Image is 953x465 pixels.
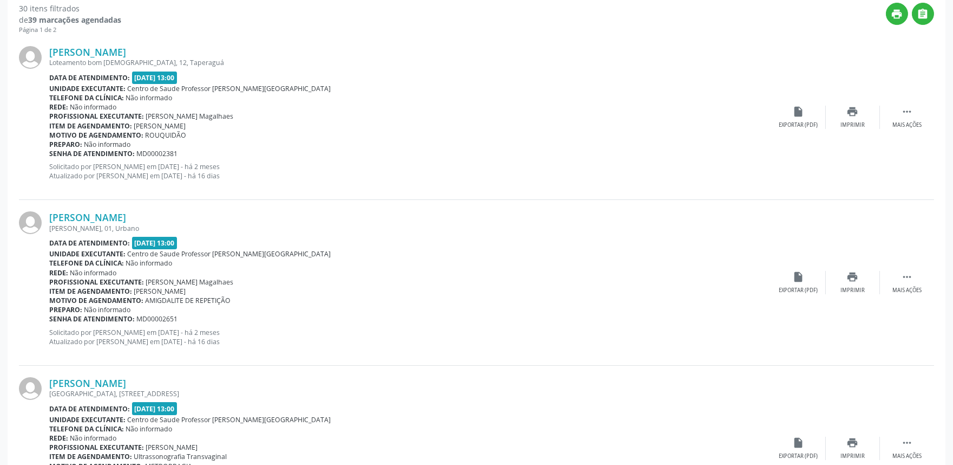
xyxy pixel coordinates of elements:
[19,211,42,234] img: img
[19,377,42,400] img: img
[49,112,144,121] b: Profissional executante:
[19,25,121,35] div: Página 1 de 2
[134,121,186,131] span: [PERSON_NAME]
[891,8,903,20] i: print
[84,305,131,314] span: Não informado
[49,305,82,314] b: Preparo:
[84,140,131,149] span: Não informado
[779,287,818,294] div: Exportar (PDF)
[49,452,132,461] b: Item de agendamento:
[49,434,68,443] b: Rede:
[49,377,126,389] a: [PERSON_NAME]
[49,121,132,131] b: Item de agendamento:
[128,249,331,259] span: Centro de Saude Professor [PERSON_NAME][GEOGRAPHIC_DATA]
[892,287,922,294] div: Mais ações
[840,121,865,129] div: Imprimir
[146,277,234,287] span: [PERSON_NAME] Magalhaes
[137,149,178,158] span: MD00002381
[19,14,121,25] div: de
[917,8,929,20] i: 
[49,93,124,102] b: Telefone da clínica:
[779,121,818,129] div: Exportar (PDF)
[134,452,227,461] span: Ultrassonografia Transvaginal
[132,237,178,249] span: [DATE] 13:00
[901,106,913,118] i: 
[126,259,173,268] span: Não informado
[779,453,818,460] div: Exportar (PDF)
[126,93,173,102] span: Não informado
[793,271,805,283] i: insert_drive_file
[49,58,772,67] div: Loteamento bom [DEMOGRAPHIC_DATA], 12, Taperaguá
[132,402,178,415] span: [DATE] 13:00
[49,73,130,82] b: Data de atendimento:
[840,453,865,460] div: Imprimir
[146,112,234,121] span: [PERSON_NAME] Magalhaes
[70,268,117,277] span: Não informado
[49,277,144,287] b: Profissional executante:
[49,102,68,112] b: Rede:
[28,15,121,25] strong: 39 marcações agendadas
[892,453,922,460] div: Mais ações
[886,3,908,25] button: print
[132,72,178,84] span: [DATE] 13:00
[126,424,173,434] span: Não informado
[19,46,42,69] img: img
[70,102,117,112] span: Não informado
[847,437,859,449] i: print
[49,296,143,305] b: Motivo de agendamento:
[901,271,913,283] i: 
[49,140,82,149] b: Preparo:
[49,224,772,233] div: [PERSON_NAME], 01, Urbano
[49,259,124,268] b: Telefone da clínica:
[49,415,126,424] b: Unidade executante:
[49,238,130,248] b: Data de atendimento:
[847,106,859,118] i: print
[49,389,772,398] div: [GEOGRAPHIC_DATA], [STREET_ADDRESS]
[901,437,913,449] i: 
[70,434,117,443] span: Não informado
[128,84,331,93] span: Centro de Saude Professor [PERSON_NAME][GEOGRAPHIC_DATA]
[49,404,130,414] b: Data de atendimento:
[49,287,132,296] b: Item de agendamento:
[49,84,126,93] b: Unidade executante:
[49,328,772,346] p: Solicitado por [PERSON_NAME] em [DATE] - há 2 meses Atualizado por [PERSON_NAME] em [DATE] - há 1...
[134,287,186,296] span: [PERSON_NAME]
[847,271,859,283] i: print
[49,46,126,58] a: [PERSON_NAME]
[128,415,331,424] span: Centro de Saude Professor [PERSON_NAME][GEOGRAPHIC_DATA]
[840,287,865,294] div: Imprimir
[49,249,126,259] b: Unidade executante:
[49,162,772,180] p: Solicitado por [PERSON_NAME] em [DATE] - há 2 meses Atualizado por [PERSON_NAME] em [DATE] - há 1...
[49,314,135,324] b: Senha de atendimento:
[49,443,144,452] b: Profissional executante:
[19,3,121,14] div: 30 itens filtrados
[146,443,198,452] span: [PERSON_NAME]
[793,106,805,118] i: insert_drive_file
[49,211,126,223] a: [PERSON_NAME]
[49,424,124,434] b: Telefone da clínica:
[793,437,805,449] i: insert_drive_file
[49,268,68,277] b: Rede:
[912,3,934,25] button: 
[892,121,922,129] div: Mais ações
[146,131,187,140] span: ROUQUIDÃO
[49,131,143,140] b: Motivo de agendamento:
[146,296,231,305] span: AMIGDALITE DE REPETIÇÃO
[137,314,178,324] span: MD00002651
[49,149,135,158] b: Senha de atendimento:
